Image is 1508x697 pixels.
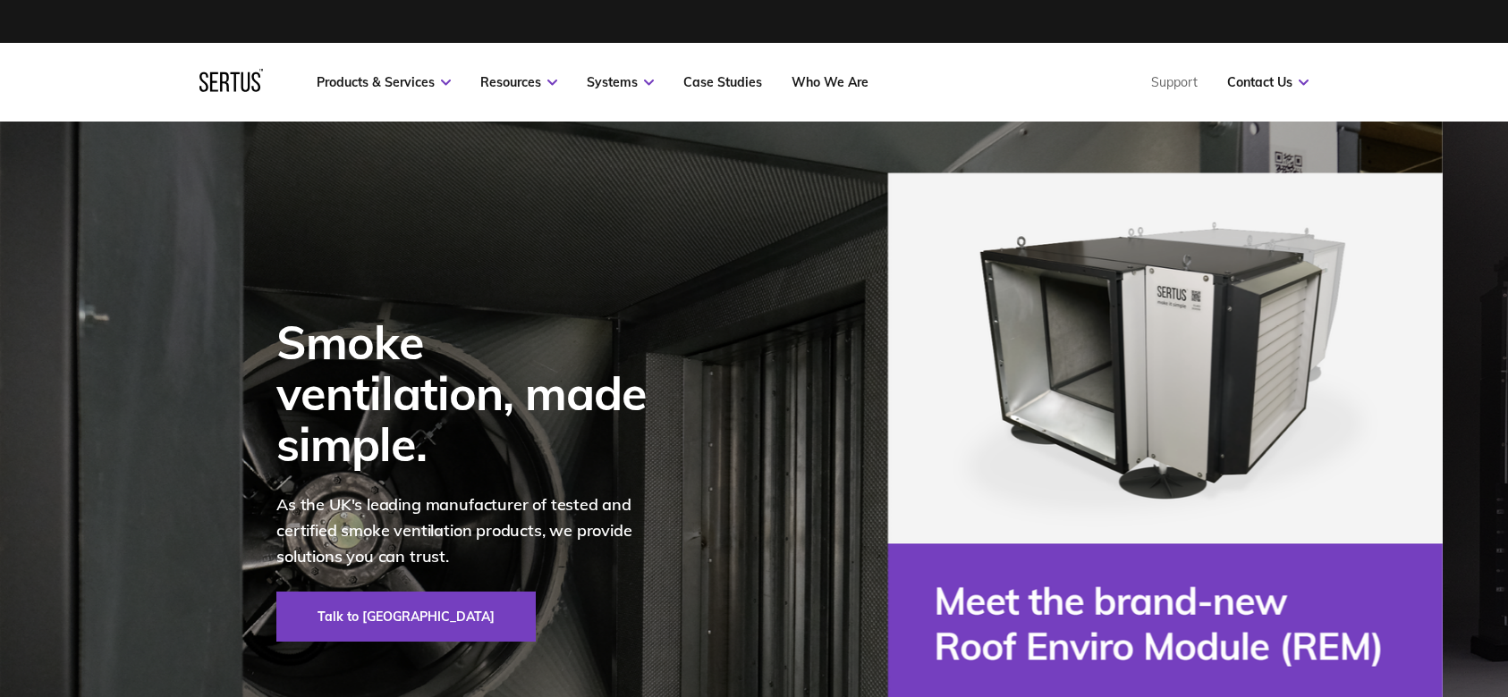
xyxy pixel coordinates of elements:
div: Smoke ventilation, made simple. [276,316,670,470]
a: Contact Us [1227,74,1309,90]
a: Talk to [GEOGRAPHIC_DATA] [276,592,536,642]
a: Products & Services [317,74,451,90]
p: As the UK's leading manufacturer of tested and certified smoke ventilation products, we provide s... [276,492,670,569]
a: Systems [587,74,654,90]
a: Who We Are [792,74,868,90]
a: Support [1151,74,1198,90]
a: Resources [480,74,557,90]
a: Case Studies [683,74,762,90]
